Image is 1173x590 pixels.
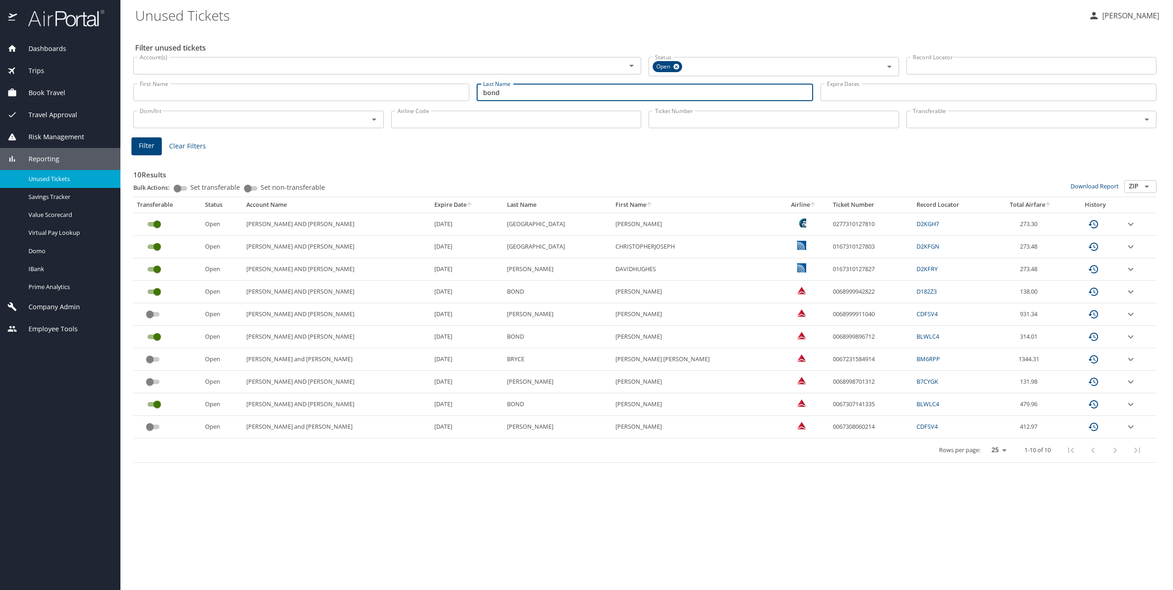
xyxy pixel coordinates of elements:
[1025,447,1051,453] p: 1-10 of 10
[28,193,109,201] span: Savings Tracker
[1125,219,1136,230] button: expand row
[992,416,1070,438] td: 412.97
[503,416,612,438] td: [PERSON_NAME]
[1085,7,1163,24] button: [PERSON_NAME]
[992,236,1070,258] td: 273.48
[503,258,612,281] td: [PERSON_NAME]
[612,416,778,438] td: [PERSON_NAME]
[243,213,431,235] td: [PERSON_NAME] AND [PERSON_NAME]
[503,213,612,235] td: [GEOGRAPHIC_DATA]
[8,9,18,27] img: icon-airportal.png
[797,353,806,363] img: Delta Airlines
[503,281,612,303] td: BOND
[431,281,503,303] td: [DATE]
[17,44,66,54] span: Dashboards
[992,303,1070,326] td: 931.34
[201,303,243,326] td: Open
[653,61,682,72] div: Open
[431,197,503,213] th: Expire Date
[431,371,503,393] td: [DATE]
[28,283,109,291] span: Prime Analytics
[201,393,243,416] td: Open
[829,326,912,348] td: 0068999896712
[917,422,938,431] a: CDFSV4
[431,393,503,416] td: [DATE]
[28,228,109,237] span: Virtual Pay Lookup
[201,213,243,235] td: Open
[829,258,912,281] td: 0167310127827
[913,197,992,213] th: Record Locator
[243,348,431,371] td: [PERSON_NAME] and [PERSON_NAME]
[201,416,243,438] td: Open
[17,324,78,334] span: Employee Tools
[431,416,503,438] td: [DATE]
[984,443,1010,457] select: rows per page
[28,175,109,183] span: Unused Tickets
[778,197,829,213] th: Airline
[1125,241,1136,252] button: expand row
[1125,331,1136,342] button: expand row
[431,326,503,348] td: [DATE]
[829,393,912,416] td: 0067307141335
[810,202,816,208] button: sort
[612,303,778,326] td: [PERSON_NAME]
[17,110,77,120] span: Travel Approval
[1125,354,1136,365] button: expand row
[503,326,612,348] td: BOND
[1125,421,1136,432] button: expand row
[1070,197,1122,213] th: History
[243,416,431,438] td: [PERSON_NAME] and [PERSON_NAME]
[829,213,912,235] td: 0277310127810
[797,421,806,430] img: Delta Airlines
[797,398,806,408] img: Delta Airlines
[939,447,980,453] p: Rows per page:
[368,113,381,126] button: Open
[829,281,912,303] td: 0068999942822
[797,376,806,385] img: Delta Airlines
[133,197,1156,463] table: custom pagination table
[133,164,1156,180] h3: 10 Results
[1140,180,1153,193] button: Open
[829,197,912,213] th: Ticket Number
[883,60,896,73] button: Open
[17,66,44,76] span: Trips
[261,184,325,191] span: Set non-transferable
[201,326,243,348] td: Open
[431,303,503,326] td: [DATE]
[201,371,243,393] td: Open
[28,210,109,219] span: Value Scorecard
[1140,113,1153,126] button: Open
[169,141,206,152] span: Clear Filters
[612,348,778,371] td: [PERSON_NAME] [PERSON_NAME]
[201,348,243,371] td: Open
[503,303,612,326] td: [PERSON_NAME]
[431,236,503,258] td: [DATE]
[1125,309,1136,320] button: expand row
[797,308,806,318] img: Delta Airlines
[797,263,806,272] img: United Airlines
[201,258,243,281] td: Open
[431,348,503,371] td: [DATE]
[503,393,612,416] td: BOND
[139,140,154,152] span: Filter
[992,213,1070,235] td: 273.30
[992,393,1070,416] td: 479.96
[243,258,431,281] td: [PERSON_NAME] AND [PERSON_NAME]
[917,220,939,228] a: D2KGH7
[431,258,503,281] td: [DATE]
[1125,376,1136,387] button: expand row
[612,393,778,416] td: [PERSON_NAME]
[797,241,806,250] img: United Airlines
[917,400,939,408] a: BLWLC4
[1125,286,1136,297] button: expand row
[28,247,109,255] span: Domo
[17,88,65,98] span: Book Travel
[431,213,503,235] td: [DATE]
[503,197,612,213] th: Last Name
[829,416,912,438] td: 0067308060214
[917,377,938,386] a: B7CYGK
[612,258,778,281] td: DAVIDHUGHES
[1125,399,1136,410] button: expand row
[917,310,938,318] a: CDFSV4
[190,184,240,191] span: Set transferable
